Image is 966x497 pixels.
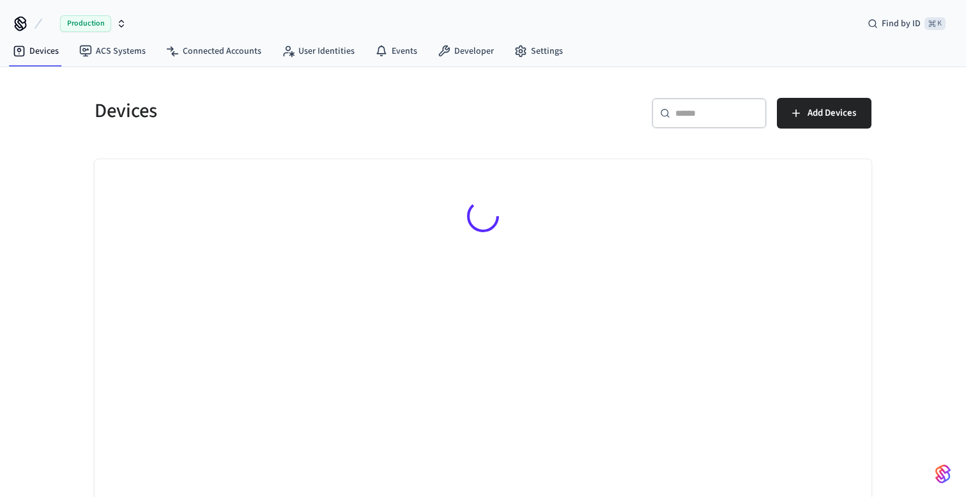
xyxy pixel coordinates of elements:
span: Add Devices [808,105,856,122]
a: Developer [427,40,504,63]
a: ACS Systems [69,40,156,63]
h5: Devices [95,98,475,124]
a: Events [365,40,427,63]
button: Add Devices [777,98,871,129]
a: User Identities [272,40,365,63]
div: Find by ID⌘ K [857,12,956,35]
span: Find by ID [882,17,921,30]
a: Settings [504,40,573,63]
span: Production [60,15,111,32]
a: Connected Accounts [156,40,272,63]
img: SeamLogoGradient.69752ec5.svg [935,464,951,484]
a: Devices [3,40,69,63]
span: ⌘ K [924,17,946,30]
